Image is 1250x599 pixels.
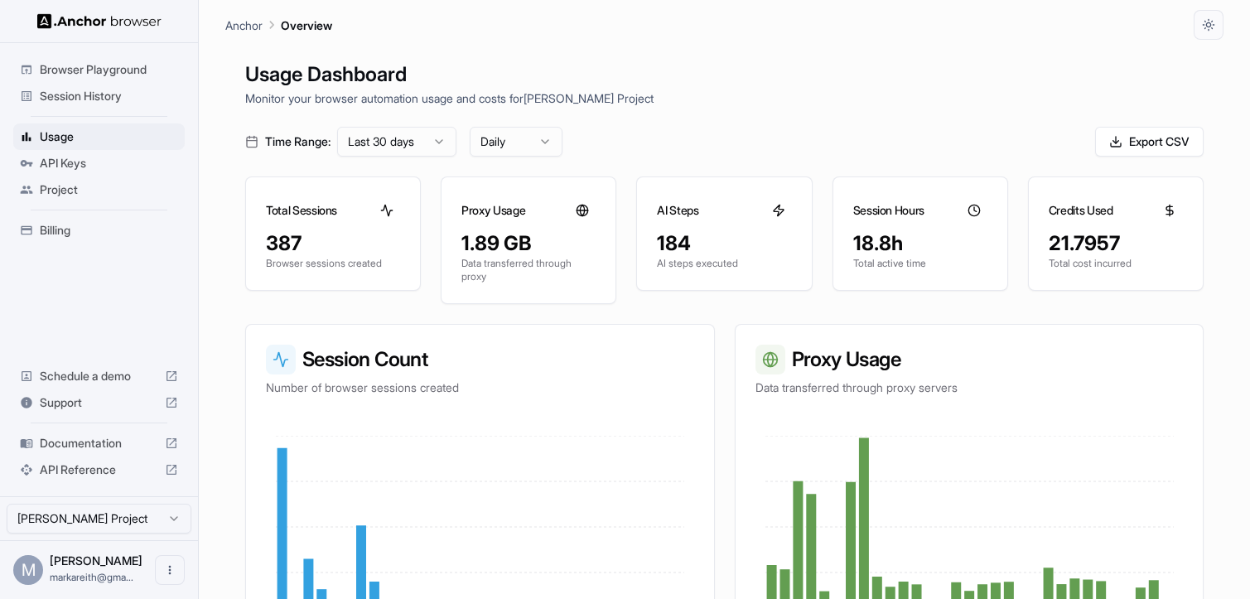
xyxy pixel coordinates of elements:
nav: breadcrumb [225,16,332,34]
div: Billing [13,217,185,244]
div: 18.8h [853,230,987,257]
span: Billing [40,222,178,239]
p: Data transferred through proxy servers [755,379,1184,396]
p: Browser sessions created [266,257,400,270]
div: M [13,555,43,585]
img: Anchor Logo [37,13,162,29]
h3: Total Sessions [266,202,337,219]
div: API Keys [13,150,185,176]
div: Documentation [13,430,185,456]
span: Browser Playground [40,61,178,78]
p: Total cost incurred [1049,257,1183,270]
h3: Session Count [266,345,694,374]
h1: Usage Dashboard [245,60,1204,89]
div: 1.89 GB [461,230,596,257]
div: Support [13,389,185,416]
span: markareith@gmail.com [50,571,133,583]
p: Anchor [225,17,263,34]
button: Open menu [155,555,185,585]
div: 21.7957 [1049,230,1183,257]
span: Schedule a demo [40,368,158,384]
h3: Session Hours [853,202,924,219]
span: Support [40,394,158,411]
p: Number of browser sessions created [266,379,694,396]
div: 387 [266,230,400,257]
span: Usage [40,128,178,145]
button: Export CSV [1095,127,1204,157]
h3: Credits Used [1049,202,1113,219]
span: API Keys [40,155,178,171]
span: Documentation [40,435,158,452]
span: Mark Reith [50,553,142,568]
p: Total active time [853,257,987,270]
div: Schedule a demo [13,363,185,389]
div: 184 [657,230,791,257]
p: Overview [281,17,332,34]
span: Project [40,181,178,198]
span: Time Range: [265,133,331,150]
h3: Proxy Usage [755,345,1184,374]
p: Monitor your browser automation usage and costs for [PERSON_NAME] Project [245,89,1204,107]
h3: Proxy Usage [461,202,525,219]
div: Project [13,176,185,203]
p: Data transferred through proxy [461,257,596,283]
div: Session History [13,83,185,109]
div: API Reference [13,456,185,483]
span: API Reference [40,461,158,478]
p: AI steps executed [657,257,791,270]
h3: AI Steps [657,202,698,219]
div: Usage [13,123,185,150]
div: Browser Playground [13,56,185,83]
span: Session History [40,88,178,104]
